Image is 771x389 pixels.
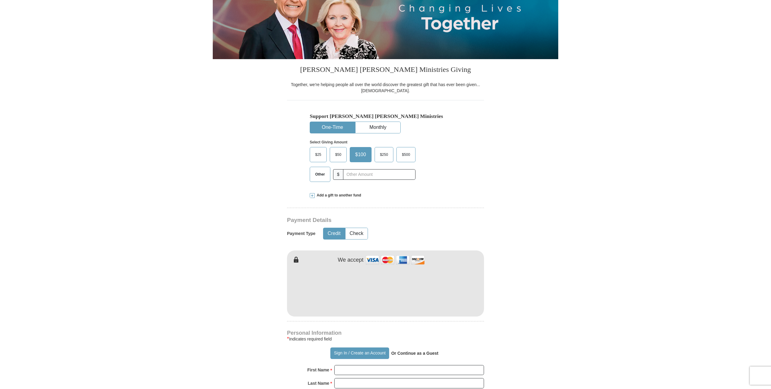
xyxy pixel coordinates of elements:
[312,170,328,179] span: Other
[355,122,400,133] button: Monthly
[399,150,413,159] span: $500
[287,231,315,236] h5: Payment Type
[377,150,391,159] span: $250
[287,335,484,343] div: Indicates required field
[310,113,461,119] h5: Support [PERSON_NAME] [PERSON_NAME] Ministries
[308,379,329,387] strong: Last Name
[352,150,369,159] span: $100
[345,228,368,239] button: Check
[287,82,484,94] div: Together, we're helping people all over the world discover the greatest gift that has ever been g...
[365,253,426,267] img: credit cards accepted
[332,150,344,159] span: $50
[333,169,343,180] span: $
[310,140,347,144] strong: Select Giving Amount
[391,351,439,356] strong: Or Continue as a Guest
[287,217,442,224] h3: Payment Details
[307,366,329,374] strong: First Name
[338,257,364,263] h4: We accept
[330,347,389,359] button: Sign In / Create an Account
[287,330,484,335] h4: Personal Information
[343,169,416,180] input: Other Amount
[287,59,484,82] h3: [PERSON_NAME] [PERSON_NAME] Ministries Giving
[310,122,355,133] button: One-Time
[315,193,361,198] span: Add a gift to another fund
[312,150,324,159] span: $25
[323,228,345,239] button: Credit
